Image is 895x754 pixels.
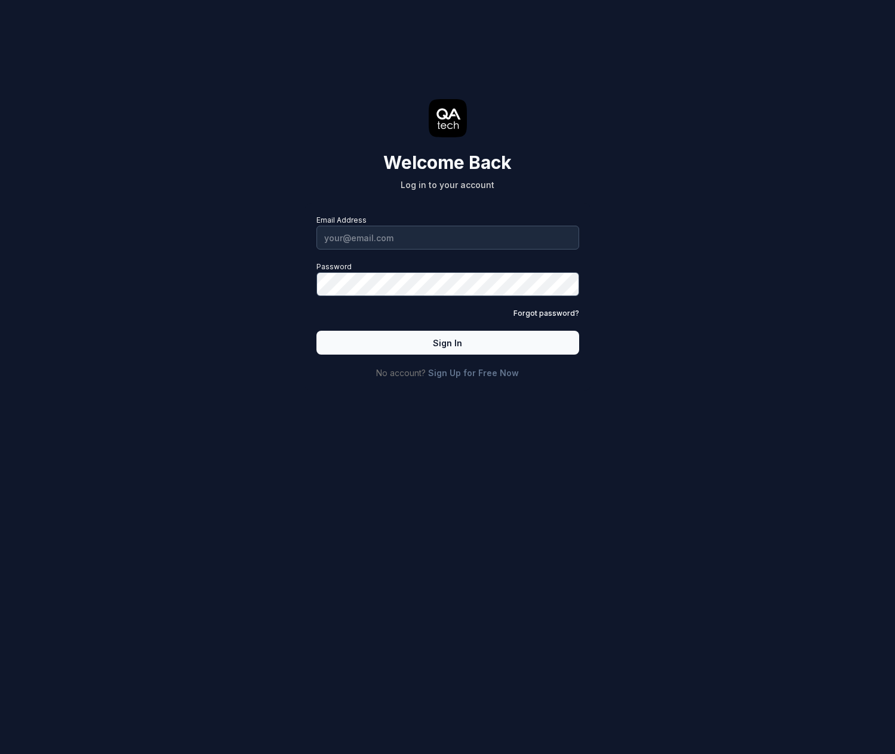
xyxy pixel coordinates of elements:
span: No account? [376,367,426,379]
input: Password [316,272,579,296]
div: Log in to your account [383,179,512,191]
input: Email Address [316,226,579,250]
button: Sign In [316,331,579,355]
a: Sign Up for Free Now [428,367,519,379]
h2: Welcome Back [383,149,512,176]
a: Forgot password? [513,308,579,319]
label: Email Address [316,215,579,250]
label: Password [316,261,579,296]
